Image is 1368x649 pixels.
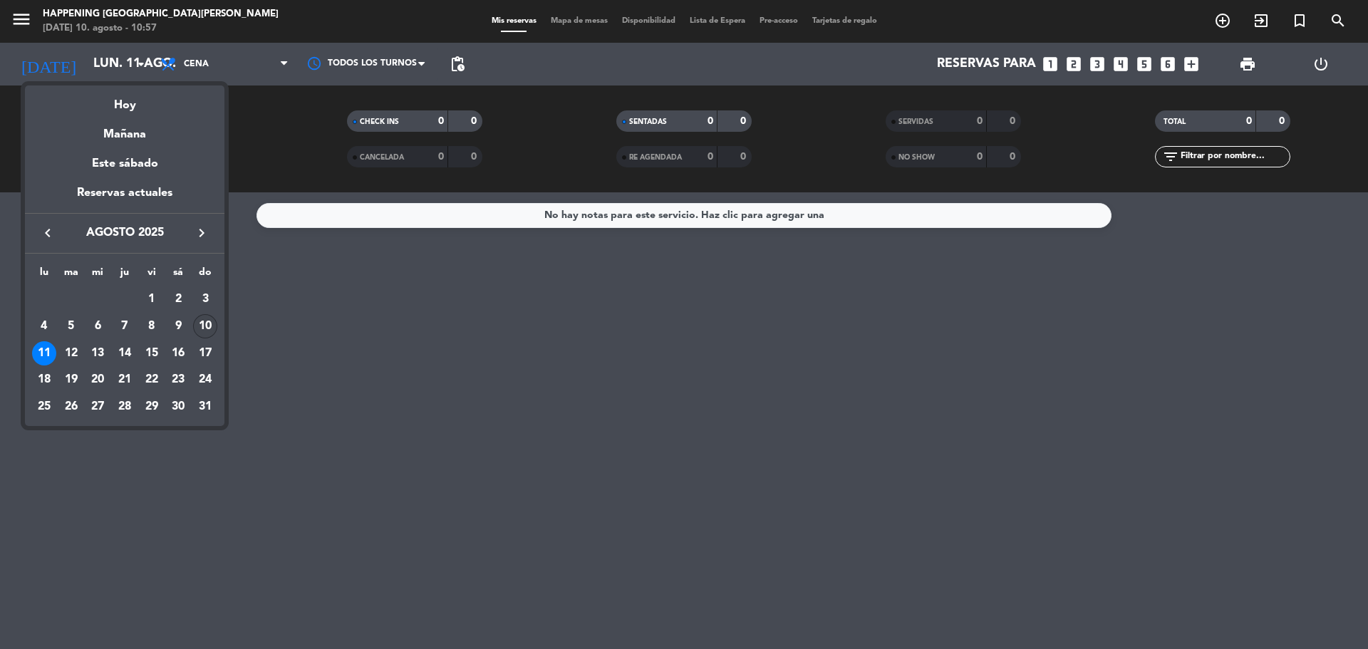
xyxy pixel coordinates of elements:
[140,341,164,365] div: 15
[58,264,85,286] th: martes
[192,313,219,340] td: 10 de agosto de 2025
[111,393,138,420] td: 28 de agosto de 2025
[192,264,219,286] th: domingo
[111,264,138,286] th: jueves
[32,314,56,338] div: 4
[193,287,217,311] div: 3
[165,393,192,420] td: 30 de agosto de 2025
[58,313,85,340] td: 5 de agosto de 2025
[25,144,224,184] div: Este sábado
[165,313,192,340] td: 9 de agosto de 2025
[84,393,111,420] td: 27 de agosto de 2025
[166,395,190,419] div: 30
[138,340,165,367] td: 15 de agosto de 2025
[138,286,165,313] td: 1 de agosto de 2025
[192,340,219,367] td: 17 de agosto de 2025
[58,340,85,367] td: 12 de agosto de 2025
[84,313,111,340] td: 6 de agosto de 2025
[138,264,165,286] th: viernes
[140,368,164,392] div: 22
[32,341,56,365] div: 11
[166,314,190,338] div: 9
[192,366,219,393] td: 24 de agosto de 2025
[192,286,219,313] td: 3 de agosto de 2025
[31,286,138,313] td: AGO.
[166,368,190,392] div: 23
[113,341,137,365] div: 14
[192,393,219,420] td: 31 de agosto de 2025
[165,366,192,393] td: 23 de agosto de 2025
[25,115,224,144] div: Mañana
[113,395,137,419] div: 28
[165,340,192,367] td: 16 de agosto de 2025
[59,395,83,419] div: 26
[85,368,110,392] div: 20
[39,224,56,242] i: keyboard_arrow_left
[193,368,217,392] div: 24
[111,313,138,340] td: 7 de agosto de 2025
[113,368,137,392] div: 21
[31,313,58,340] td: 4 de agosto de 2025
[111,340,138,367] td: 14 de agosto de 2025
[166,287,190,311] div: 2
[25,184,224,213] div: Reservas actuales
[138,366,165,393] td: 22 de agosto de 2025
[31,366,58,393] td: 18 de agosto de 2025
[140,287,164,311] div: 1
[85,341,110,365] div: 13
[189,224,214,242] button: keyboard_arrow_right
[32,368,56,392] div: 18
[165,286,192,313] td: 2 de agosto de 2025
[140,314,164,338] div: 8
[84,264,111,286] th: miércoles
[193,341,217,365] div: 17
[58,366,85,393] td: 19 de agosto de 2025
[140,395,164,419] div: 29
[61,224,189,242] span: agosto 2025
[31,393,58,420] td: 25 de agosto de 2025
[193,395,217,419] div: 31
[111,366,138,393] td: 21 de agosto de 2025
[138,393,165,420] td: 29 de agosto de 2025
[59,314,83,338] div: 5
[84,340,111,367] td: 13 de agosto de 2025
[59,341,83,365] div: 12
[25,85,224,115] div: Hoy
[59,368,83,392] div: 19
[35,224,61,242] button: keyboard_arrow_left
[84,366,111,393] td: 20 de agosto de 2025
[138,313,165,340] td: 8 de agosto de 2025
[31,264,58,286] th: lunes
[58,393,85,420] td: 26 de agosto de 2025
[85,395,110,419] div: 27
[193,314,217,338] div: 10
[165,264,192,286] th: sábado
[31,340,58,367] td: 11 de agosto de 2025
[85,314,110,338] div: 6
[166,341,190,365] div: 16
[113,314,137,338] div: 7
[193,224,210,242] i: keyboard_arrow_right
[32,395,56,419] div: 25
